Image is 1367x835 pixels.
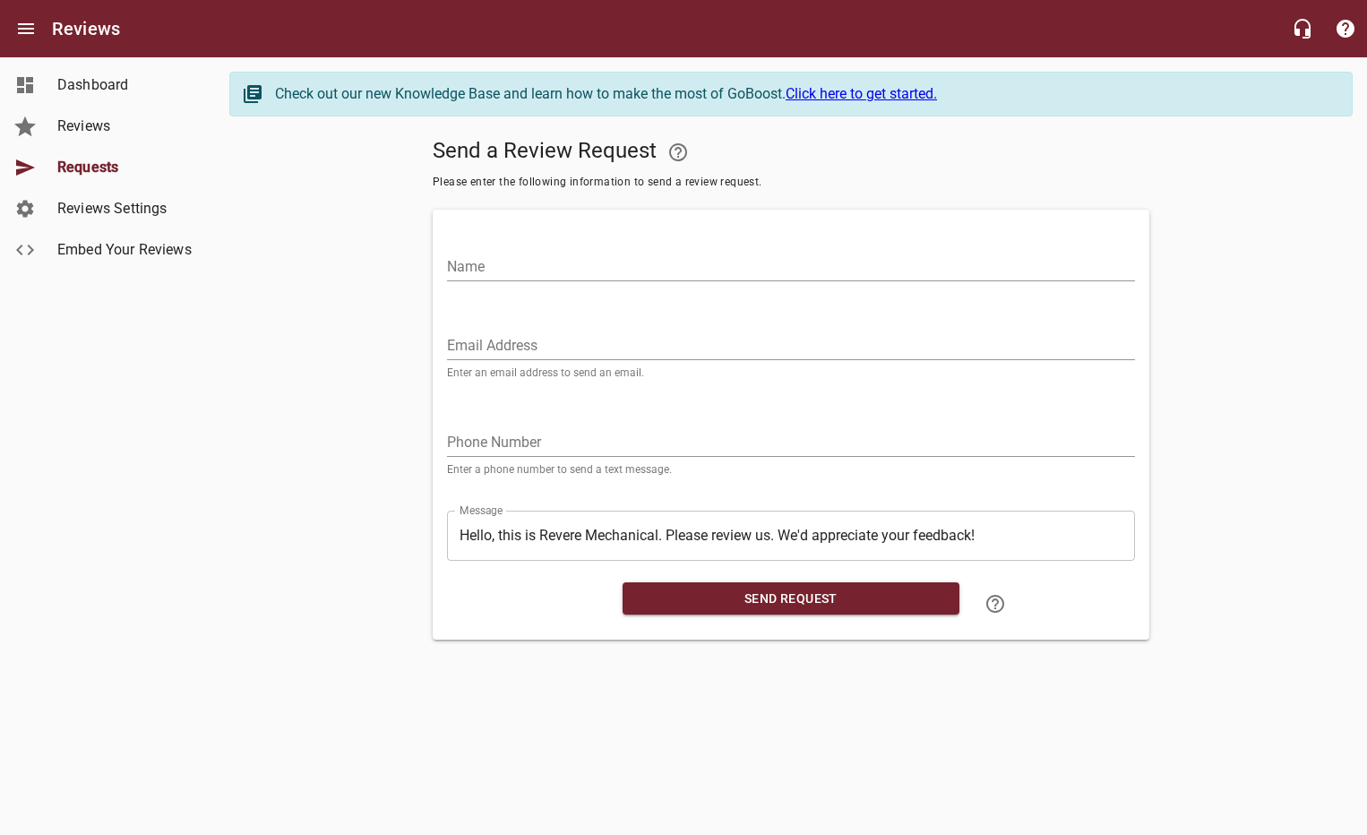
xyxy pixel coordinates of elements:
[433,174,1149,192] span: Please enter the following information to send a review request.
[447,367,1135,378] p: Enter an email address to send an email.
[637,588,945,610] span: Send Request
[460,527,1122,544] textarea: Hello, this is Revere Mechanical. Please review us. We'd appreciate your feedback!
[57,116,193,137] span: Reviews
[57,157,193,178] span: Requests
[974,582,1017,625] a: Learn how to "Send a Review Request"
[57,198,193,220] span: Reviews Settings
[433,131,1149,174] h5: Send a Review Request
[657,131,700,174] a: Your Google or Facebook account must be connected to "Send a Review Request"
[275,83,1334,105] div: Check out our new Knowledge Base and learn how to make the most of GoBoost.
[786,85,937,102] a: Click here to get started.
[57,239,193,261] span: Embed Your Reviews
[4,7,47,50] button: Open drawer
[52,14,120,43] h6: Reviews
[1324,7,1367,50] button: Support Portal
[447,464,1135,475] p: Enter a phone number to send a text message.
[1281,7,1324,50] button: Live Chat
[57,74,193,96] span: Dashboard
[623,582,959,615] button: Send Request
